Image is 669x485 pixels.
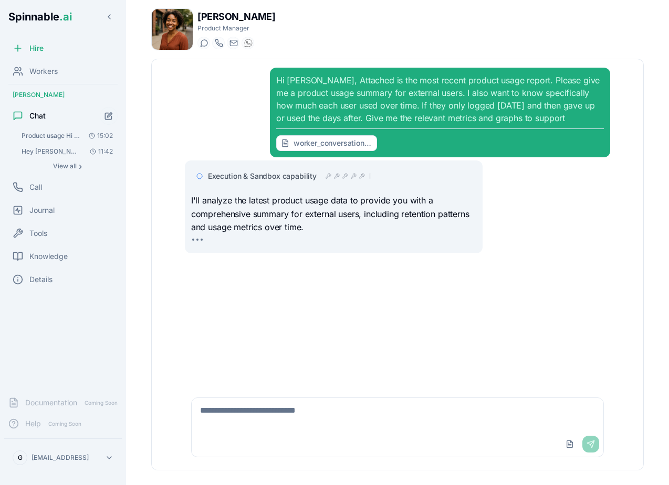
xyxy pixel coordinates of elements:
span: Coming Soon [45,419,85,429]
span: .ai [59,10,72,23]
div: [PERSON_NAME] [4,87,122,103]
span: Knowledge [29,251,68,262]
span: Journal [29,205,55,215]
h1: [PERSON_NAME] [197,9,275,24]
button: Start a chat with Taylor Mitchell [197,37,210,49]
span: Product usage Hi Taylor, Attached is the most recent product usage report. Please give me a ...: ... [22,132,81,140]
button: Send email to taylor.mitchell@getspinnable.ai [227,37,239,49]
div: tool_call - completed [325,173,331,179]
span: Coming Soon [81,398,121,408]
div: Hi [PERSON_NAME], Attached is the most recent product usage report. Please give me a product usag... [276,74,604,151]
p: [EMAIL_ADDRESS] [32,454,89,462]
span: Workers [29,66,58,77]
span: Documentation [25,397,77,408]
span: Download not available yet [294,138,372,148]
span: 15:02 [85,132,113,140]
button: Show all conversations [17,160,118,173]
span: Chat [29,111,46,121]
span: Tools [29,228,47,239]
p: I'll analyze the latest product usage data to provide you with a comprehensive summary for extern... [191,194,476,234]
p: Product Manager [197,24,275,33]
button: G[EMAIL_ADDRESS] [8,447,118,468]
span: Details [29,274,53,285]
img: Taylor Mitchell [152,9,193,50]
span: 11:42 [86,147,113,156]
div: tool_call - completed [342,173,348,179]
button: Start a call with Taylor Mitchell [212,37,225,49]
img: WhatsApp [244,39,253,47]
button: WhatsApp [242,37,254,49]
span: Help [25,418,41,429]
button: Open conversation: Hey Taylor! We have a presentation to investors this week about Spn [17,144,118,159]
span: Spinnable [8,10,72,23]
div: 12 more operations [369,173,371,179]
div: tool_call - completed [333,173,340,179]
span: View all [53,162,77,170]
div: tool_call - completed [359,173,365,179]
span: Execution & Sandbox capability [208,171,317,181]
span: Hire [29,43,44,53]
span: Hey Taylor! We have a presentation to investors this week about Spn: Perfect! That's a much more ... [22,147,81,156]
div: tool_call - completed [350,173,357,179]
button: Open conversation: Product usage Hi Taylor, Attached is the most recent product usage report. Ple... [17,128,118,143]
span: G [18,454,23,462]
span: Call [29,182,42,192]
span: › [79,162,82,170]
button: Start new chat [100,107,118,125]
